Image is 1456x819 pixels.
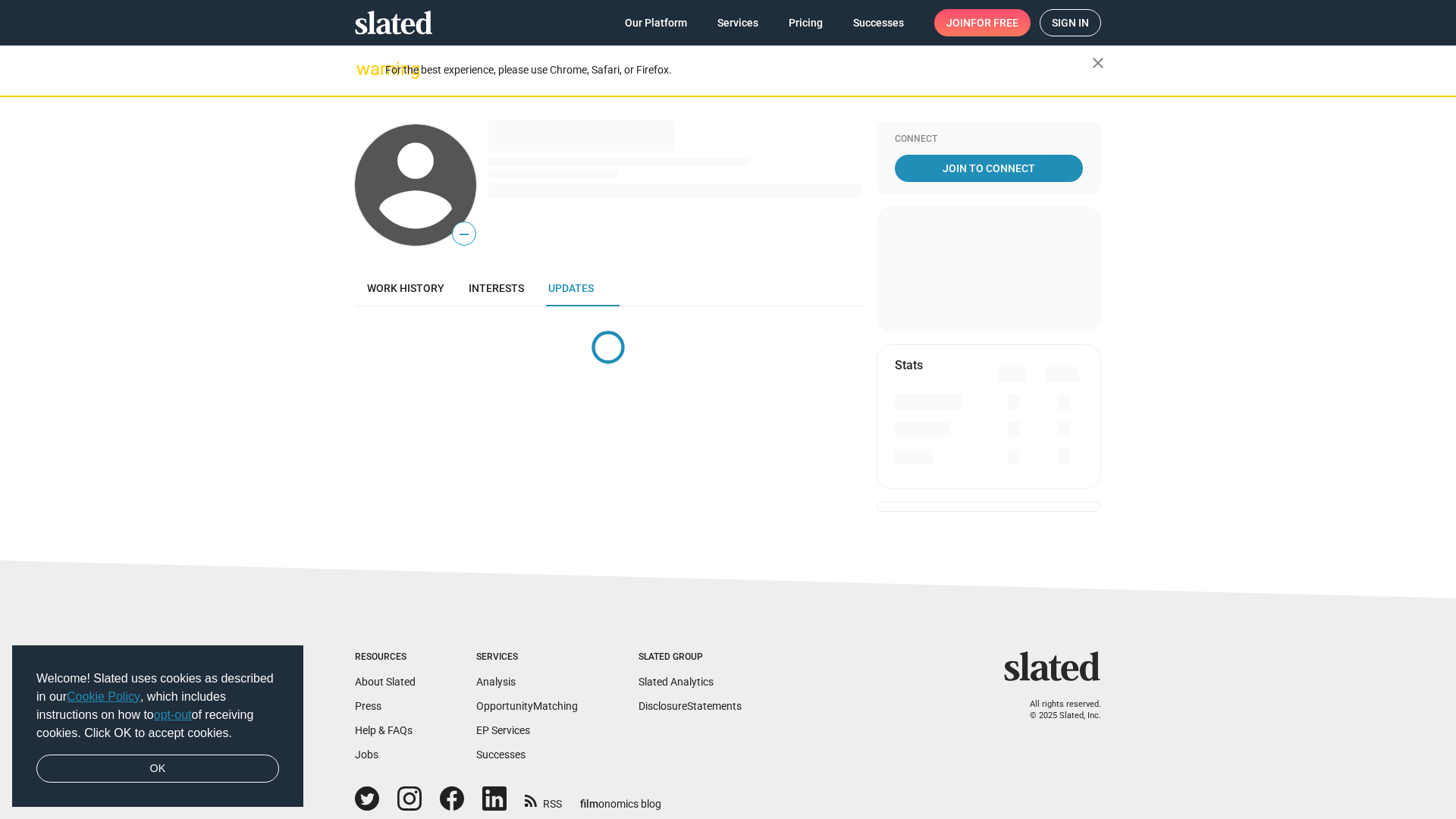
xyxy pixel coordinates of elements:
span: Our Platform [625,9,687,36]
span: Welcome! Slated uses cookies as described in our , which includes instructions on how to of recei... [36,670,279,742]
a: Jobs [355,748,378,761]
a: Joinfor free [934,9,1031,36]
a: Join To Connect [895,155,1083,182]
span: Interests [469,282,524,294]
a: dismiss cookie message [36,755,279,783]
a: Successes [841,9,916,36]
div: Slated Group [639,651,742,664]
div: cookieconsent [12,645,303,808]
a: filmonomics blog [580,785,661,811]
a: Updates [536,270,606,306]
mat-icon: close [1089,54,1107,72]
span: Successes [853,9,904,36]
span: Work history [367,282,444,294]
div: For the best experience, please use Chrome, Safari, or Firefox. [385,60,1092,80]
a: Our Platform [613,9,699,36]
div: Resources [355,651,416,664]
p: All rights reserved. © 2025 Slated, Inc. [1014,699,1101,721]
a: Pricing [777,9,835,36]
a: Services [705,9,770,36]
a: Slated Analytics [639,676,714,688]
div: Services [476,651,578,664]
a: EP Services [476,724,530,736]
a: DisclosureStatements [639,700,742,712]
span: film [580,798,598,810]
span: — [453,224,475,244]
span: Join [946,9,1018,36]
a: Cookie Policy [67,690,140,703]
span: Sign in [1052,10,1089,36]
a: About Slated [355,676,416,688]
a: opt-out [154,708,192,721]
mat-card-title: Stats [895,357,923,373]
span: Join To Connect [898,155,1080,182]
mat-icon: warning [356,60,375,78]
div: Connect [895,133,1083,146]
span: Services [717,9,758,36]
a: Sign in [1040,9,1101,36]
span: for free [971,9,1018,36]
a: Analysis [476,676,516,688]
a: RSS [525,788,562,811]
a: Interests [457,270,536,306]
span: Pricing [789,9,823,36]
a: Successes [476,748,526,761]
span: Updates [548,282,594,294]
a: Press [355,700,381,712]
a: Work history [355,270,457,306]
a: Help & FAQs [355,724,413,736]
a: OpportunityMatching [476,700,578,712]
